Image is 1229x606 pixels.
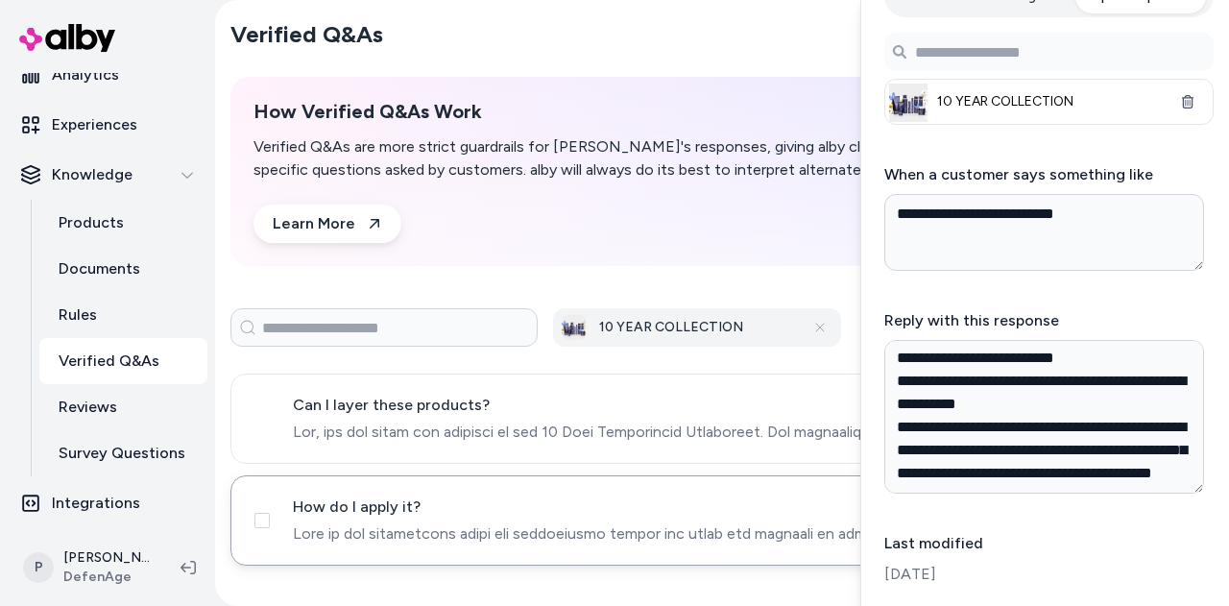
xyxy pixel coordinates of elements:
button: Knowledge [8,152,207,198]
span: P [23,552,54,583]
p: Products [59,211,124,234]
p: Documents [59,257,140,280]
p: Knowledge [52,163,133,186]
a: Products [39,200,207,246]
a: Reviews [39,384,207,430]
img: alby Logo [19,24,115,52]
img: splendor-460_1_6.jpg [562,315,587,340]
span: DefenAge [63,568,150,587]
span: Last modified [884,532,1214,555]
p: Integrations [52,492,140,515]
label: When a customer says something like [884,165,1153,183]
a: Documents [39,246,207,292]
a: Rules [39,292,207,338]
a: Verified Q&As [39,338,207,384]
h2: Verified Q&As [230,19,383,50]
p: Rules [59,303,97,327]
h3: 10 YEAR COLLECTION [599,318,789,337]
span: How do I apply it? [293,496,1047,519]
span: [DATE] [884,563,1214,586]
a: Experiences [8,102,207,148]
p: Analytics [52,63,119,86]
a: Learn More [253,205,401,243]
p: Survey Questions [59,442,185,465]
img: 10 YEAR COLLECTION [889,84,928,122]
a: Survey Questions [39,430,207,476]
span: 10 YEAR COLLECTION [937,92,1161,111]
h2: How Verified Q&As Work [253,100,991,124]
p: Experiences [52,113,137,136]
label: Reply with this response [884,311,1059,329]
span: Can I layer these products? [293,394,1047,417]
a: Analytics [8,52,207,98]
a: Integrations [8,480,207,526]
span: Lor, ips dol sitam con adipisci el sed 10 Doei Temporincid Utlaboreet. Dol magnaaliqua enima min ... [293,421,1047,444]
p: [PERSON_NAME] [63,548,150,568]
p: Verified Q&As [59,350,159,373]
button: P[PERSON_NAME]DefenAge [12,537,165,598]
p: Reviews [59,396,117,419]
p: Verified Q&As are more strict guardrails for [PERSON_NAME]'s responses, giving alby clear respons... [253,135,991,182]
span: Lore ip dol sitametcons adipi eli seddoeiusmo tempor inc utlab etd magnaali en adm 18 Veni Quisno... [293,522,1047,545]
